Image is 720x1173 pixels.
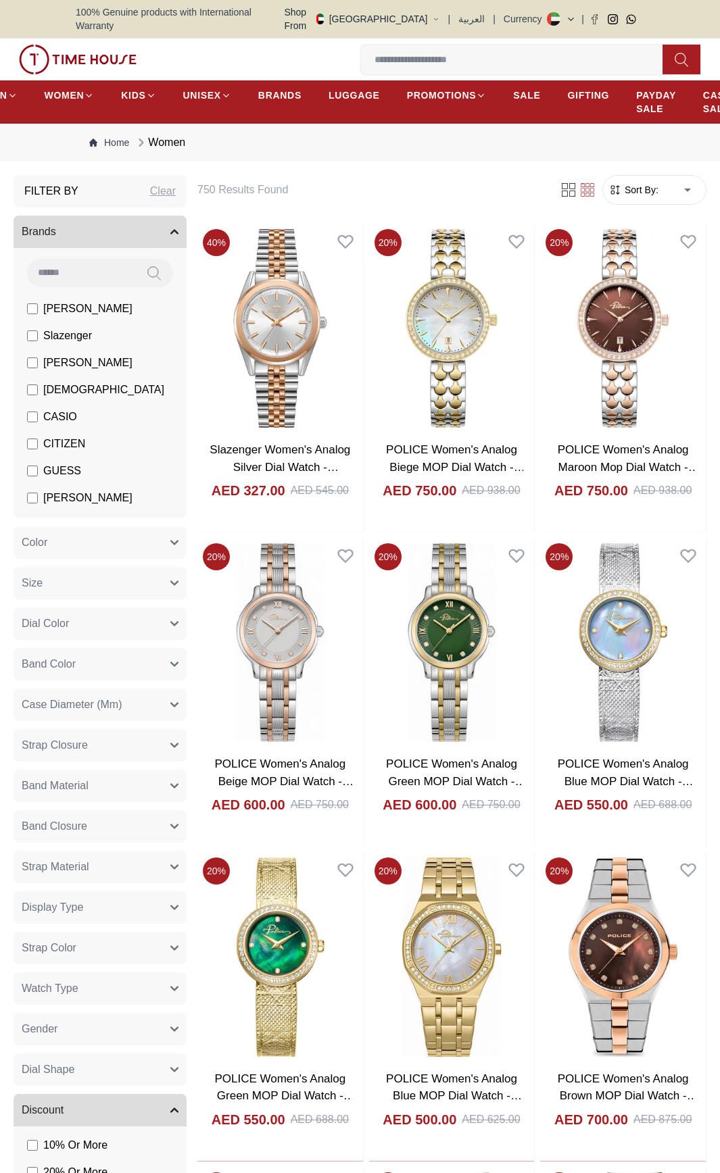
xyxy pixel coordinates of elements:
a: POLICE Women's Analog Beige MOP Dial Watch - PEWLG0076203 [214,757,354,805]
span: [DEMOGRAPHIC_DATA] [43,382,164,398]
input: [PERSON_NAME] [27,357,38,368]
div: Women [135,134,185,151]
span: Strap Material [22,859,89,875]
a: Home [89,136,129,149]
input: CASIO [27,411,38,422]
span: 20 % [375,857,402,884]
a: POLICE Women's Analog Green MOP Dial Watch - PEWLG0075902 [214,1072,354,1120]
img: POLICE Women's Analog Beige MOP Dial Watch - PEWLG0076203 [197,538,363,747]
img: POLICE Women's Analog Blue MOP Dial Watch - PEWLG0075602 [369,852,535,1062]
input: Slazenger [27,330,38,341]
span: Police [43,517,73,533]
span: LUGGAGE [329,89,380,102]
img: POLICE Women's Analog Maroon Mop Dial Watch - PEWLG0076302 [540,224,706,433]
img: POLICE Women's Analog Green MOP Dial Watch - PEWLG0076202 [369,538,535,747]
a: LUGGAGE [329,83,380,107]
input: 10% Or More [27,1140,38,1151]
button: Sort By: [608,183,658,197]
span: PROMOTIONS [407,89,477,102]
button: Discount [14,1094,187,1126]
a: Facebook [590,14,600,24]
a: UNISEX [183,83,231,107]
h3: Filter By [24,183,78,199]
button: Strap Color [14,932,187,964]
span: 100% Genuine products with International Warranty [76,5,280,32]
button: Shop From[GEOGRAPHIC_DATA] [280,5,440,32]
button: Size [14,567,187,599]
img: POLICE Women's Analog Green MOP Dial Watch - PEWLG0075902 [197,852,363,1062]
span: GUESS [43,463,81,479]
a: POLICE Women's Analog Blue MOP Dial Watch - PEWLG0075904 [558,757,694,805]
button: Strap Closure [14,729,187,762]
h4: AED 750.00 [554,481,628,500]
input: GUESS [27,466,38,476]
a: Instagram [608,14,618,24]
h4: AED 700.00 [554,1110,628,1129]
span: Dial Color [22,616,69,632]
a: POLICE Women's Analog Brown MOP Dial Watch - PEWLG0038841 [558,1072,698,1120]
a: WOMEN [45,83,95,107]
img: POLICE Women's Analog Brown MOP Dial Watch - PEWLG0038841 [540,852,706,1062]
span: SALE [513,89,540,102]
span: Size [22,575,43,591]
button: Dial Color [14,607,187,640]
span: Sort By: [622,183,658,197]
h4: AED 500.00 [383,1110,456,1129]
span: Band Color [22,656,76,672]
span: 10 % Or More [43,1137,107,1153]
h4: AED 550.00 [212,1110,285,1129]
a: POLICE Women's Analog Maroon Mop Dial Watch - PEWLG0076302 [558,443,700,491]
span: Discount [22,1102,64,1118]
h6: 750 Results Found [197,182,543,198]
span: Strap Closure [22,737,88,753]
a: POLICE Women's Analog Green MOP Dial Watch - PEWLG0076202 [386,757,526,805]
span: Band Closure [22,818,87,834]
span: BRANDS [258,89,302,102]
span: Dial Shape [22,1062,74,1078]
a: PAYDAY SALE [636,83,676,121]
span: | [581,12,584,26]
img: United Arab Emirates [316,14,324,24]
span: CASIO [43,409,77,425]
input: [DEMOGRAPHIC_DATA] [27,384,38,395]
input: [PERSON_NAME] [27,493,38,503]
span: UNISEX [183,89,221,102]
div: AED 688.00 [633,797,692,813]
a: SALE [513,83,540,107]
input: [PERSON_NAME] [27,303,38,314]
span: PAYDAY SALE [636,89,676,116]
span: 20 % [375,229,402,256]
a: BRANDS [258,83,302,107]
button: Brands [14,216,187,248]
span: Case Diameter (Mm) [22,697,122,713]
span: Gender [22,1021,57,1037]
img: POLICE Women's Analog Biege MOP Dial Watch - PEWLG0076303 [369,224,535,433]
div: Clear [150,183,176,199]
button: Band Color [14,648,187,680]
span: [PERSON_NAME] [43,301,133,317]
span: 20 % [546,543,573,570]
a: Whatsapp [626,14,636,24]
img: Slazenger Women's Analog Silver Dial Watch - SL.9.2463.3.04 [197,224,363,433]
div: AED 938.00 [633,482,692,499]
a: POLICE Women's Analog Blue MOP Dial Watch - PEWLG0075602 [386,1072,522,1120]
div: AED 625.00 [462,1112,520,1128]
button: Color [14,526,187,559]
a: GIFTING [567,83,609,107]
span: | [448,12,451,26]
div: AED 875.00 [633,1112,692,1128]
span: Color [22,534,47,551]
span: Brands [22,224,56,240]
span: 20 % [546,229,573,256]
button: العربية [458,12,485,26]
button: Watch Type [14,972,187,1005]
span: GIFTING [567,89,609,102]
h4: AED 750.00 [383,481,456,500]
span: 40 % [203,229,230,256]
span: 20 % [375,543,402,570]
